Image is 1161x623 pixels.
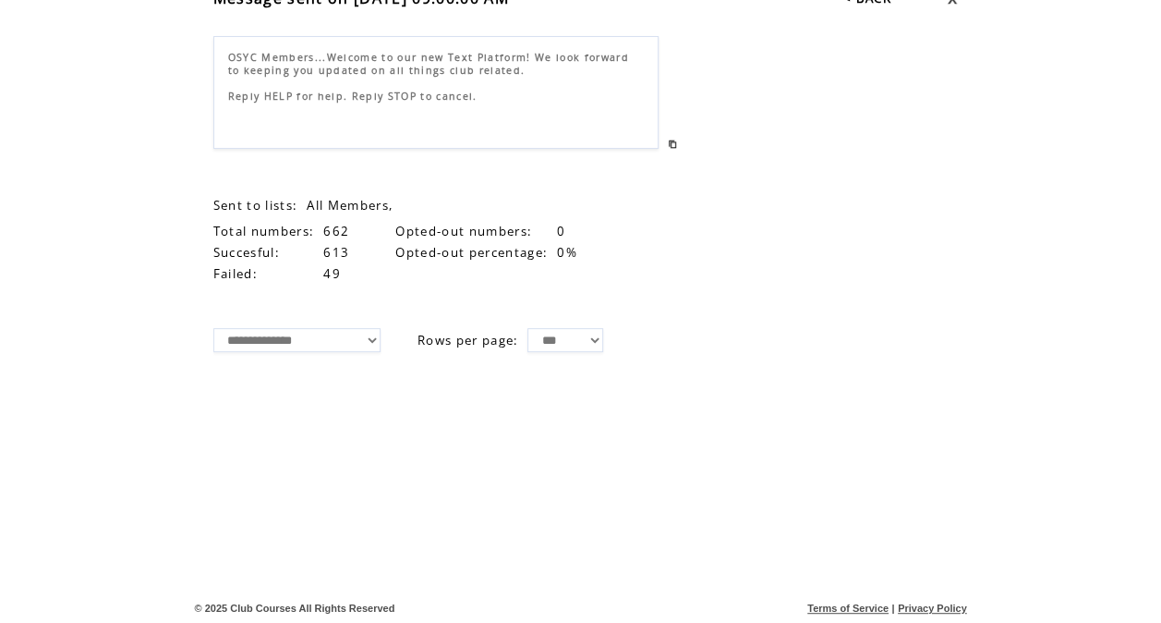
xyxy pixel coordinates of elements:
span: 49 [323,265,341,282]
span: 662 [323,223,349,239]
span: All Members, [307,197,393,214]
span: Sent to lists: [213,197,298,214]
a: Terms of Service [807,603,889,614]
span: 0 [557,223,565,239]
span: Total numbers: [213,223,315,239]
span: Succesful: [213,244,280,261]
a: Privacy Policy [898,603,967,614]
span: 0% [557,244,577,261]
span: Failed: [213,265,258,282]
span: Opted-out percentage: [395,244,548,261]
span: OSYC Members...Welcome to our new Text Platform! We look forward to keeping you updated on all th... [228,51,629,103]
span: | [891,603,894,614]
span: Rows per page: [417,332,519,348]
span: 613 [323,244,349,261]
span: Opted-out numbers: [395,223,532,239]
span: © 2025 Club Courses All Rights Reserved [195,603,395,614]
